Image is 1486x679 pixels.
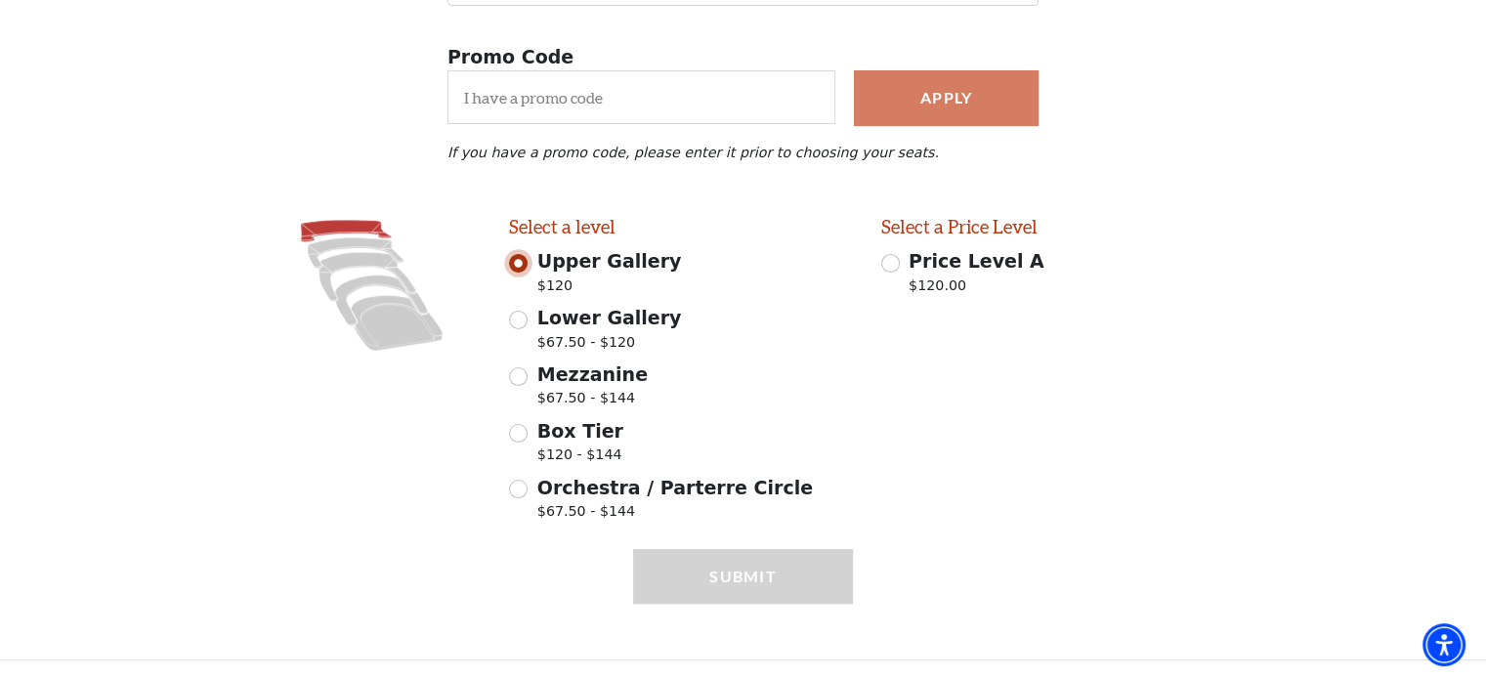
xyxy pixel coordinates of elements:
h2: Select a level [509,216,853,238]
p: If you have a promo code, please enter it prior to choosing your seats. [447,145,1039,160]
span: Upper Gallery [537,250,682,272]
p: $120.00 [909,276,1044,302]
span: $120 [537,276,682,302]
span: $67.50 - $144 [537,501,813,528]
div: Accessibility Menu [1422,623,1465,666]
span: $67.50 - $144 [537,388,648,414]
span: $67.50 - $120 [537,332,682,359]
span: $120 - $144 [537,445,623,471]
h2: Select a Price Level [881,216,1225,238]
span: Lower Gallery [537,307,682,328]
input: Price Level A [881,254,900,273]
span: Mezzanine [537,363,648,385]
span: Price Level A [909,250,1044,272]
input: I have a promo code [447,70,835,124]
span: Box Tier [537,420,623,442]
p: Promo Code [447,43,1039,71]
span: Orchestra / Parterre Circle [537,477,813,498]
